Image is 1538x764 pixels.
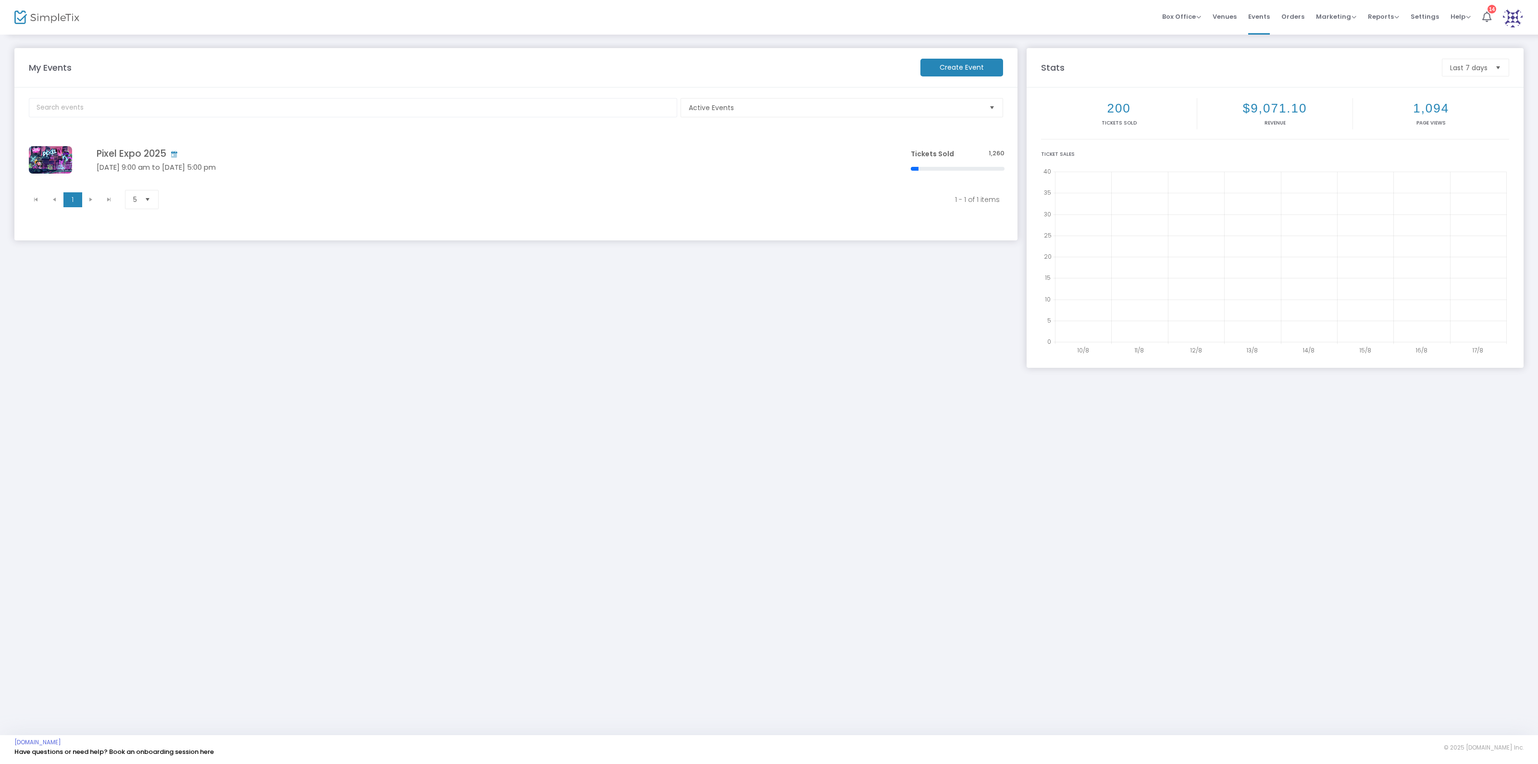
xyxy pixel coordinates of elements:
[1047,338,1051,346] text: 0
[985,99,999,117] button: Select
[133,195,137,204] span: 5
[1247,346,1258,354] text: 13/8
[989,149,1005,158] span: 1,260
[1368,12,1399,21] span: Reports
[1199,119,1351,126] p: Revenue
[1281,4,1304,29] span: Orders
[1488,5,1496,13] div: 14
[1041,150,1509,158] div: Ticket Sales
[1044,188,1051,197] text: 35
[141,190,154,209] button: Select
[1043,101,1195,116] h2: 200
[1316,12,1356,21] span: Marketing
[24,61,916,74] m-panel-title: My Events
[97,163,882,172] h5: [DATE] 9:00 am to [DATE] 5:00 pm
[1190,346,1202,354] text: 12/8
[1045,274,1051,282] text: 15
[1491,59,1505,76] button: Select
[1359,346,1371,354] text: 15/8
[14,739,61,746] a: [DOMAIN_NAME]
[1044,252,1052,261] text: 20
[1248,4,1270,29] span: Events
[1162,12,1201,21] span: Box Office
[1047,316,1051,324] text: 5
[1213,4,1237,29] span: Venues
[1134,346,1144,354] text: 11/8
[1043,119,1195,126] p: Tickets sold
[1355,101,1507,116] h2: 1,094
[14,747,214,756] a: Have questions or need help? Book an onboarding session here
[63,192,82,207] span: Page 1
[1045,295,1051,303] text: 10
[1355,119,1507,126] p: Page Views
[1303,346,1315,354] text: 14/8
[1044,210,1051,218] text: 30
[1450,63,1488,73] span: Last 7 days
[1411,4,1439,29] span: Settings
[97,148,882,159] h4: Pixel Expo 2025
[1037,61,1438,74] m-panel-title: Stats
[911,149,954,159] span: Tickets Sold
[1044,231,1052,239] text: 25
[1472,346,1483,354] text: 17/8
[689,103,981,113] span: Active Events
[920,59,1003,76] m-button: Create Event
[23,134,1010,186] div: Data table
[1444,744,1524,751] span: © 2025 [DOMAIN_NAME] Inc.
[176,195,1000,204] kendo-pager-info: 1 - 1 of 1 items
[29,146,72,174] img: 638749584533460947Untitleddesign.png
[1415,346,1427,354] text: 16/8
[1077,346,1089,354] text: 10/8
[1043,167,1051,175] text: 40
[29,98,677,117] input: Search events
[1451,12,1471,21] span: Help
[1199,101,1351,116] h2: $9,071.10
